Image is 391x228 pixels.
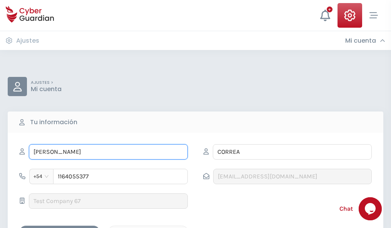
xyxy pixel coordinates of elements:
p: AJUSTES > [31,80,62,85]
span: Chat [339,204,353,213]
h3: Mi cuenta [345,37,376,45]
b: Tu información [30,118,77,127]
div: Mi cuenta [345,37,385,45]
h3: Ajustes [16,37,39,45]
p: Mi cuenta [31,85,62,93]
div: + [327,7,333,12]
iframe: chat widget [359,197,383,220]
span: +54 [33,171,49,182]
